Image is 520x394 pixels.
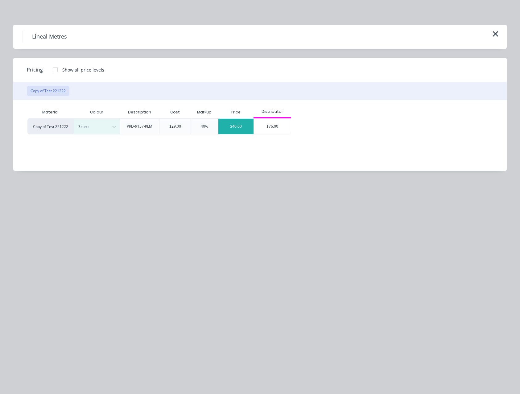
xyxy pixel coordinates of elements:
div: Copy of Test 221222 [27,118,73,134]
div: 40% [201,124,208,129]
div: Show all price levels [62,67,104,73]
button: Copy of Test 221222 [27,86,69,96]
div: Price [218,106,254,118]
div: $29.00 [169,124,181,129]
div: Description [123,105,156,120]
span: Pricing [27,66,43,73]
div: PRD-9157-KLM [127,124,152,129]
h4: Lineal Metres [23,31,76,43]
div: Distributor [254,109,291,114]
div: Markup [191,106,218,118]
div: $76.00 [254,119,291,134]
div: Material [27,106,73,118]
div: Colour [73,106,120,118]
div: $40.60 [218,119,254,134]
div: Cost [159,106,191,118]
